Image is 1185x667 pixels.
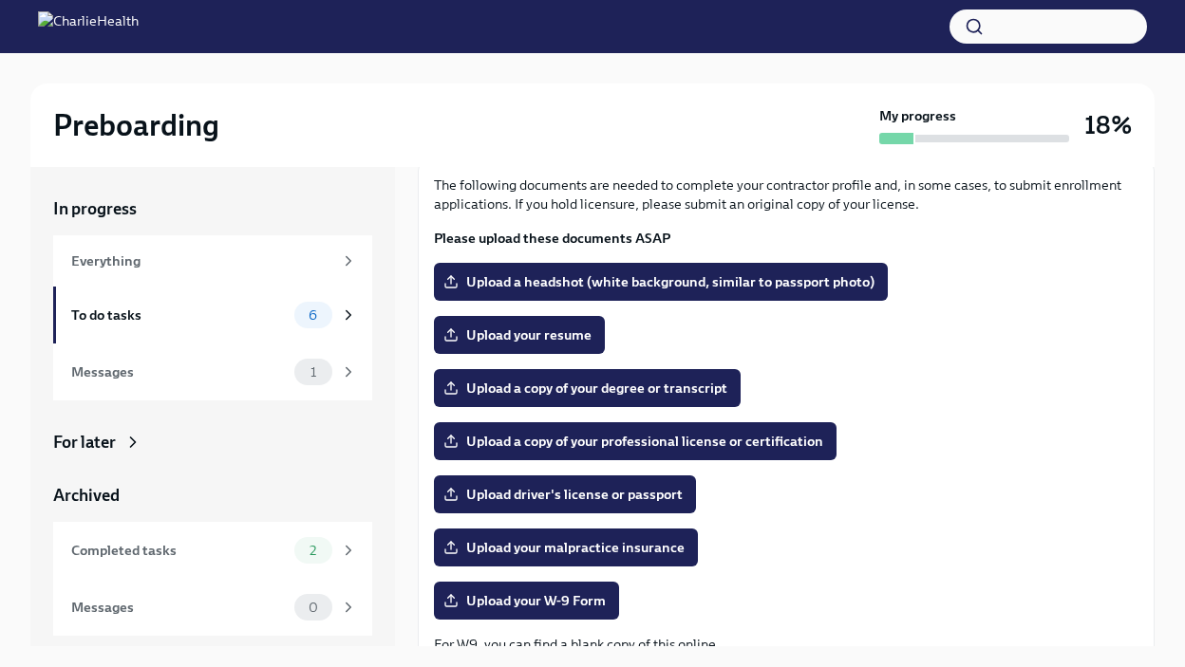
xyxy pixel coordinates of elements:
label: Upload a headshot (white background, similar to passport photo) [434,263,888,301]
a: For later [53,431,372,454]
a: Archived [53,484,372,507]
span: Upload your resume [447,325,592,344]
span: Upload a copy of your degree or transcript [447,379,727,398]
strong: My progress [879,106,956,125]
label: Upload your W-9 Form [434,582,619,620]
span: Upload a headshot (white background, similar to passport photo) [447,272,875,291]
a: In progress [53,197,372,220]
span: 1 [299,365,328,380]
img: CharlieHealth [38,11,139,42]
div: To do tasks [71,305,287,325]
div: Messages [71,597,287,618]
h2: Preboarding [53,106,219,144]
label: Upload driver's license or passport [434,475,696,513]
span: Upload driver's license or passport [447,485,683,504]
span: Upload your W-9 Form [447,591,606,610]
a: Everything [53,235,372,287]
span: Upload a copy of your professional license or certification [447,432,823,451]
span: 2 [298,544,328,558]
span: 0 [297,601,329,615]
label: Upload your resume [434,316,605,354]
a: To do tasks6 [53,287,372,343]
a: Completed tasks2 [53,522,372,579]
span: Upload your malpractice insurance [447,538,685,557]
div: Messages [71,361,287,382]
label: Upload your malpractice insurance [434,528,698,566]
label: Upload a copy of your degree or transcript [434,369,741,407]
strong: Please upload these documents ASAP [434,230,670,247]
div: Everything [71,250,332,271]
a: Messages1 [53,343,372,400]
div: Completed tasks [71,540,287,561]
p: The following documents are needed to complete your contractor profile and, in some cases, to sub... [434,176,1138,213]
h3: 18% [1084,108,1132,142]
div: For later [53,431,116,454]
label: Upload a copy of your professional license or certification [434,422,837,460]
span: 6 [297,308,329,323]
a: Messages0 [53,579,372,636]
p: For W9, you can find a blank copy of this online. [434,635,1138,654]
